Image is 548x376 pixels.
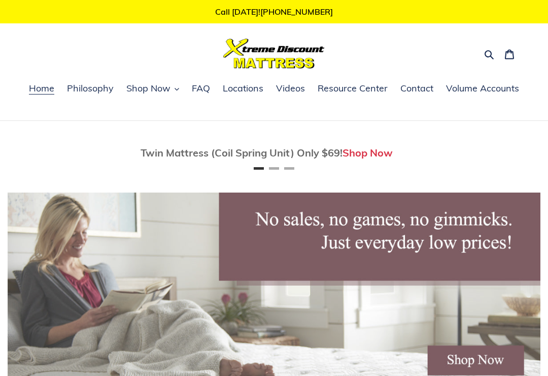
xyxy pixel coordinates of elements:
[276,82,305,95] span: Videos
[218,81,268,97] a: Locations
[254,167,264,170] button: Page 1
[318,82,388,95] span: Resource Center
[62,81,119,97] a: Philosophy
[441,81,524,97] a: Volume Accounts
[271,81,310,97] a: Videos
[313,81,393,97] a: Resource Center
[223,39,325,69] img: Xtreme Discount Mattress
[223,82,263,95] span: Locations
[269,167,279,170] button: Page 2
[67,82,114,95] span: Philosophy
[126,82,170,95] span: Shop Now
[24,81,59,97] a: Home
[29,82,54,95] span: Home
[400,82,433,95] span: Contact
[342,146,393,159] a: Shop Now
[192,82,210,95] span: FAQ
[260,7,333,17] a: [PHONE_NUMBER]
[121,81,184,97] button: Shop Now
[187,81,215,97] a: FAQ
[446,82,519,95] span: Volume Accounts
[141,146,342,159] span: Twin Mattress (Coil Spring Unit) Only $69!
[284,167,294,170] button: Page 3
[395,81,438,97] a: Contact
